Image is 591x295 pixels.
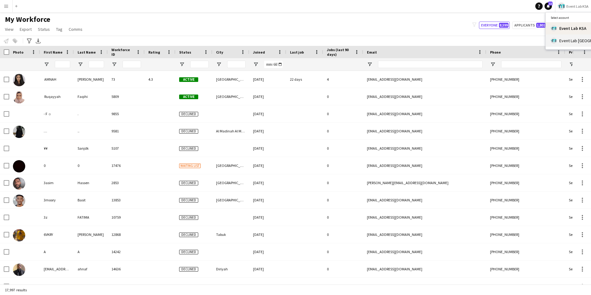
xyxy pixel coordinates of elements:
div: [PHONE_NUMBER] [486,88,565,105]
div: [GEOGRAPHIC_DATA] [212,192,249,208]
div: [EMAIL_ADDRESS][DOMAIN_NAME] [363,140,486,157]
input: Status Filter Input [190,61,209,68]
div: 0 [323,123,363,139]
span: Declined [179,232,198,237]
div: 22 days [286,71,323,88]
div: 0 [74,157,108,174]
div: 0 [40,157,74,174]
button: Applicants1,801 [512,22,547,29]
div: [DATE] [249,243,286,260]
div: [DATE] [249,140,286,157]
div: FATIMA [74,209,108,226]
div: [EMAIL_ADDRESS][DOMAIN_NAME] [363,105,486,122]
app-action-btn: Export XLSX [34,37,42,45]
div: [EMAIL_ADDRESS][DOMAIN_NAME] [363,278,486,295]
div: [EMAIL_ADDRESS][DOMAIN_NAME] [363,209,486,226]
div: 0 [323,157,363,174]
div: 0 [323,226,363,243]
div: [PERSON_NAME] [74,226,108,243]
div: [GEOGRAPHIC_DATA] [212,174,249,191]
span: Photo [13,50,23,55]
div: 0 [323,174,363,191]
div: 0 [323,243,363,260]
div: [DATE] [249,192,286,208]
div: 0 [323,261,363,277]
a: Status [35,25,52,33]
span: Declined [179,267,198,272]
div: Sanjdk [74,140,108,157]
img: Logo [551,38,557,44]
span: Event Lab KSA [559,26,586,31]
img: 0 0 [13,160,25,172]
a: 11 [545,2,552,10]
span: 1,801 [536,23,546,28]
a: View [2,25,16,33]
div: [PHONE_NUMBER] [486,192,565,208]
div: [EMAIL_ADDRESS][DOMAIN_NAME] [40,261,74,277]
span: Joined [253,50,265,55]
a: Tag [54,25,65,33]
div: [EMAIL_ADDRESS][DOMAIN_NAME] [363,192,486,208]
div: [EMAIL_ADDRESS][DOMAIN_NAME] [363,123,486,139]
div: [PERSON_NAME][EMAIL_ADDRESS][DOMAIN_NAME] [363,174,486,191]
button: Open Filter Menu [367,62,372,67]
div: [PERSON_NAME] [74,71,108,88]
img: A7naf77@gmail.com ahnaf [13,264,25,276]
div: [GEOGRAPHIC_DATA] [212,157,249,174]
a: Export [17,25,34,33]
span: Last job [290,50,304,55]
span: First Name [44,50,62,55]
app-action-btn: Advanced filters [26,37,33,45]
span: Declined [179,181,198,185]
div: [PHONE_NUMBER] [486,209,565,226]
div: 0 [323,278,363,295]
input: Email Filter Input [378,61,483,68]
input: Last Name Filter Input [89,61,104,68]
img: 6VKRY Abdullah [13,229,25,241]
img: ‏ AMNAH IDRIS [13,74,25,86]
div: - F ☼ [40,105,74,122]
div: [PERSON_NAME] [74,278,108,295]
div: [DATE] [249,157,286,174]
div: [DATE] [249,209,286,226]
div: [PHONE_NUMBER] [486,105,565,122]
span: Active [179,77,198,82]
span: Email [367,50,377,55]
button: Open Filter Menu [569,62,574,67]
input: Joined Filter Input [264,61,283,68]
div: [PHONE_NUMBER] [486,174,565,191]
div: 0 [323,88,363,105]
button: Open Filter Menu [253,62,259,67]
span: Declined [179,146,198,151]
div: [EMAIL_ADDRESS][DOMAIN_NAME] [363,243,486,260]
div: [DATE] [249,123,286,139]
div: A [40,243,74,260]
span: Waiting list [179,164,201,168]
button: Open Filter Menu [111,62,117,67]
span: Declined [179,129,198,134]
div: [EMAIL_ADDRESS][DOMAIN_NAME] [363,88,486,105]
div: [PHONE_NUMBER] [486,140,565,157]
div: Diriyah [212,261,249,277]
div: [DATE] [249,174,286,191]
span: Workforce ID [111,47,134,57]
span: Export [20,26,32,32]
div: Basit [74,192,108,208]
div: A [74,243,108,260]
div: Hassen [74,174,108,191]
div: Aabda [40,278,74,295]
div: [DATE] [249,261,286,277]
a: Comms [66,25,85,33]
span: Declined [179,198,198,203]
button: Open Filter Menu [44,62,49,67]
input: First Name Filter Input [55,61,70,68]
span: Profile [569,50,581,55]
div: 3moory [40,192,74,208]
div: ‏ AMNAH [40,71,74,88]
span: Status [179,50,191,55]
div: 0 [323,192,363,208]
div: … [40,123,74,139]
div: 17476 [108,157,145,174]
span: Rating [148,50,160,55]
div: 3z [40,209,74,226]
